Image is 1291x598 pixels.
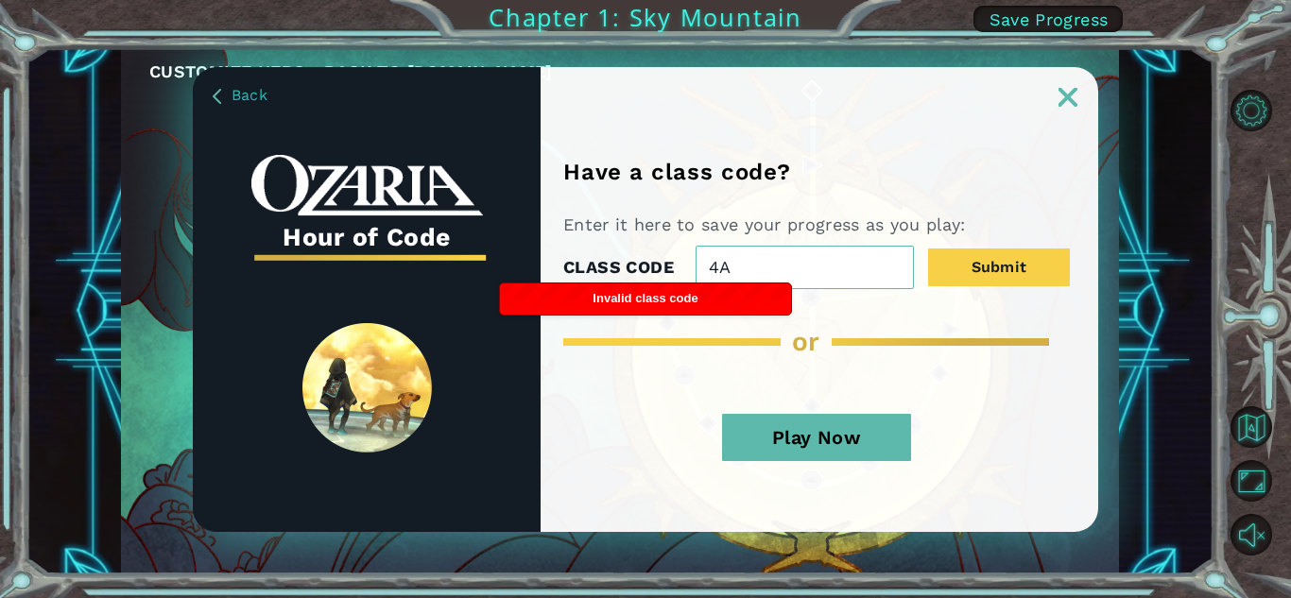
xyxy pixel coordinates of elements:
[792,326,820,357] span: or
[251,216,483,258] h3: Hour of Code
[1059,88,1077,107] img: ExitButton_Dusk.png
[251,155,483,216] img: whiteOzariaWordmark.png
[563,159,797,185] h1: Have a class code?
[563,253,674,282] label: CLASS CODE
[722,414,911,461] button: Play Now
[232,86,267,104] span: Back
[593,291,697,305] span: Invalid class code
[563,214,973,236] p: Enter it here to save your progress as you play:
[928,248,1070,286] button: Submit
[213,89,221,104] img: BackArrow_Dusk.png
[302,323,432,453] img: SpiritLandReveal.png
